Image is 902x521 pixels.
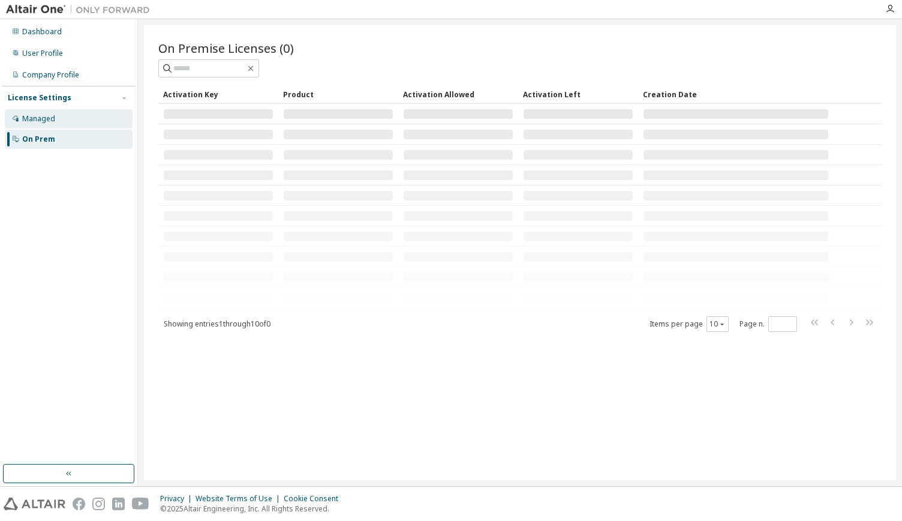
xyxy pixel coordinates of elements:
div: Dashboard [22,27,62,37]
span: Showing entries 1 through 10 of 0 [164,319,270,329]
div: On Prem [22,134,55,144]
div: Managed [22,114,55,124]
img: altair_logo.svg [4,498,65,510]
img: linkedin.svg [112,498,125,510]
img: Altair One [6,4,156,16]
span: Page n. [739,316,797,332]
span: Items per page [650,316,729,332]
div: Creation Date [643,85,829,104]
button: 10 [709,319,726,329]
div: Company Profile [22,70,79,80]
img: youtube.svg [132,498,149,510]
div: Activation Key [163,85,273,104]
div: Product [283,85,393,104]
div: Activation Left [523,85,633,104]
div: User Profile [22,49,63,58]
img: facebook.svg [73,498,85,510]
div: Privacy [160,494,196,504]
div: Activation Allowed [403,85,513,104]
p: © 2025 Altair Engineering, Inc. All Rights Reserved. [160,504,345,514]
div: Website Terms of Use [196,494,284,504]
div: License Settings [8,93,71,103]
div: Cookie Consent [284,494,345,504]
span: On Premise Licenses (0) [158,40,294,56]
img: instagram.svg [92,498,105,510]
